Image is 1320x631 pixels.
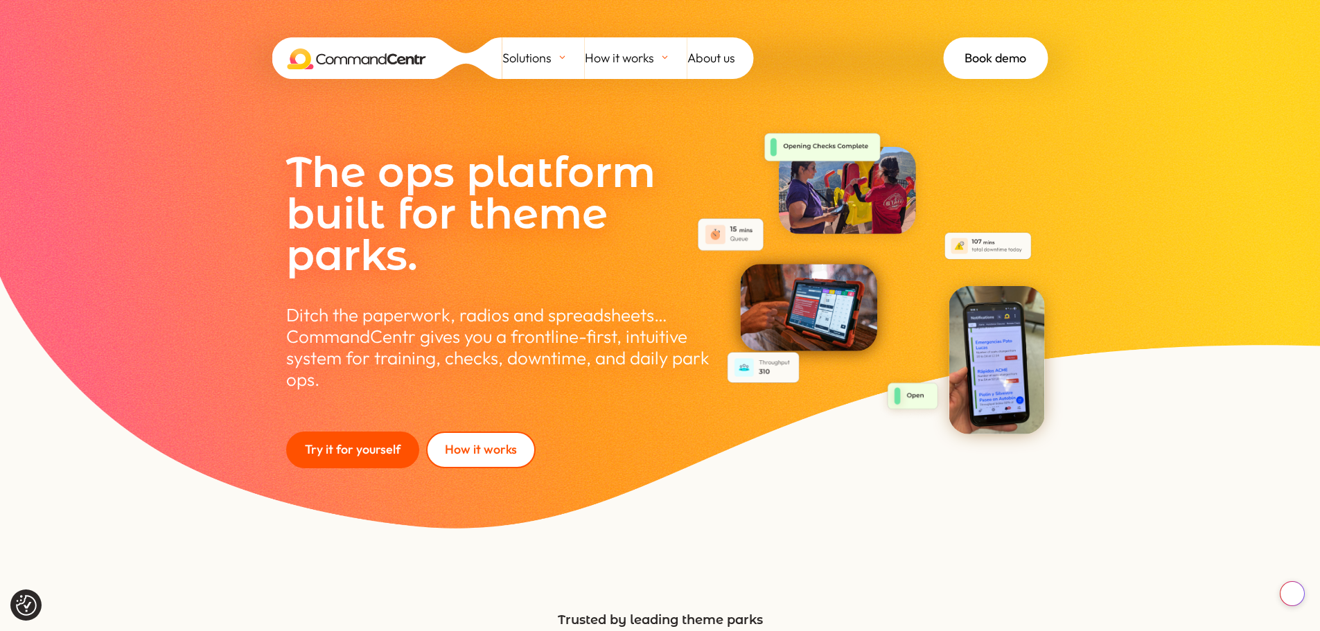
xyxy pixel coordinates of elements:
[426,432,536,468] a: How it works
[502,37,585,79] a: Solutions
[502,48,552,69] span: Solutions
[694,214,768,255] img: Queue
[286,325,710,391] span: CommandCentr gives you a frontline-first, intuitive system for training, checks, downtime, and da...
[941,229,1035,263] img: Downtime
[754,124,891,173] img: Checks Complete
[16,595,37,616] button: Consent Preferences
[16,595,37,616] img: Revisit consent button
[286,147,655,281] span: The ops platform built for theme parks.
[558,612,763,628] span: Trusted by leading theme parks
[687,48,735,69] span: About us
[878,373,949,421] img: Open
[944,37,1048,79] a: Book demo
[949,286,1046,434] img: Mobile Device
[779,147,916,234] img: Ride Operators
[687,37,754,79] a: About us
[585,37,687,79] a: How it works
[585,48,654,69] span: How it works
[286,303,667,326] span: Ditch the paperwork, radios and spreadsheets…
[286,432,419,468] a: Try it for yourself
[724,348,804,386] img: Throughput
[740,264,877,351] img: Tablet
[965,48,1026,69] span: Book demo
